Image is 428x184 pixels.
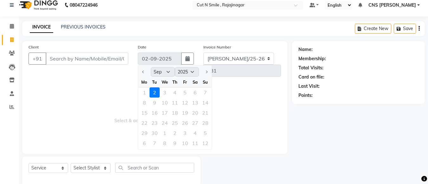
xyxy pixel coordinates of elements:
label: Client [29,44,39,50]
select: Select month [151,67,175,77]
button: Create New [355,24,391,34]
div: Mo [139,77,150,87]
div: Card on file: [298,74,324,80]
div: Su [200,77,210,87]
label: Date [138,44,146,50]
div: Tu [150,77,160,87]
div: Name: [298,46,313,53]
button: Save [394,24,416,34]
div: Membership: [298,55,326,62]
select: Select year [175,67,199,77]
a: PREVIOUS INVOICES [61,24,105,30]
input: Search or Scan [115,163,194,173]
div: Fr [180,77,190,87]
div: We [160,77,170,87]
div: Points: [298,92,313,99]
div: Th [170,77,180,87]
a: INVOICE [30,22,53,33]
span: Select & add items from the list below [29,84,281,148]
div: Last Visit: [298,83,320,90]
span: CNS [PERSON_NAME] [368,2,416,9]
input: Search by Name/Mobile/Email/Code [46,53,128,65]
label: Invoice Number [203,44,231,50]
div: Total Visits: [298,65,323,71]
button: +91 [29,53,46,65]
div: Sa [190,77,200,87]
